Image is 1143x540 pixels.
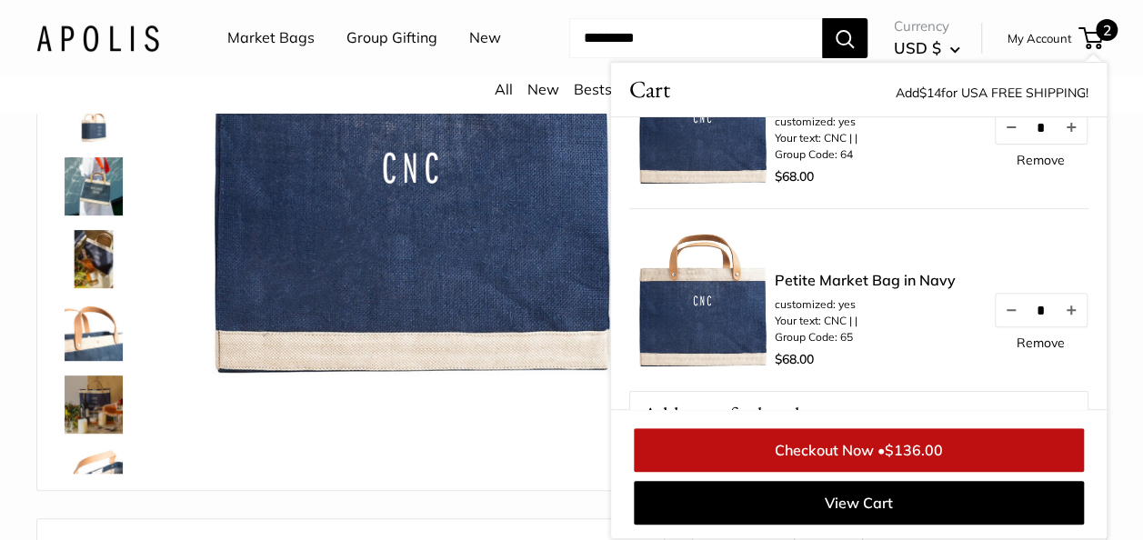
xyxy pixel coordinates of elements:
img: Petite Market Bag in Navy [65,230,123,288]
li: Group Code: 64 [775,146,956,163]
button: Search [822,18,867,58]
li: Your text: CNC | | [775,130,956,146]
span: Add for USA FREE SHIPPING! [896,85,1088,101]
a: Remove [1017,154,1065,166]
span: $14 [919,85,941,101]
p: Add some fresh styles: [630,392,1088,438]
span: $136.00 [885,441,943,459]
a: Group Gifting [346,25,437,52]
img: description_Super soft and durable leather handles. [65,303,123,361]
span: Cart [629,72,670,107]
a: 2 [1080,27,1103,49]
a: Market Bags [227,25,315,52]
img: description_Make it yours with custom text. [629,227,775,373]
input: Search... [569,18,822,58]
button: USD $ [894,34,960,63]
li: customized: yes [775,296,956,313]
span: Currency [894,14,960,39]
button: Increase quantity by 1 [1056,294,1087,326]
img: description_Inner pocket good for daily drivers. [65,448,123,506]
li: customized: yes [775,114,956,130]
a: Checkout Now •$136.00 [634,428,1084,472]
span: $68.00 [775,168,814,185]
button: Decrease quantity by 1 [996,111,1027,144]
a: Petite Market Bag in Navy [61,226,126,292]
a: Petite Market Bag in Navy [61,372,126,437]
input: Quantity [1027,119,1056,135]
img: Petite Market Bag in Navy [65,157,123,215]
li: Your text: CNC | | [775,313,956,329]
a: All [495,80,513,98]
a: Petite Market Bag in Navy [61,81,126,146]
a: Petite Market Bag in Navy [61,154,126,219]
img: Petite Market Bag in Navy [65,375,123,434]
img: Petite Market Bag in Navy [65,85,123,143]
img: Apolis [36,25,159,51]
a: Remove [1017,336,1065,349]
li: Group Code: 65 [775,329,956,345]
a: New [469,25,501,52]
span: 2 [1096,19,1118,41]
iframe: Sign Up via Text for Offers [15,471,195,525]
a: Bestsellers [574,80,648,98]
span: USD $ [894,38,941,57]
a: My Account [1008,27,1072,49]
img: description_Make it yours with custom text. [629,45,775,190]
button: Decrease quantity by 1 [996,294,1027,326]
a: New [527,80,559,98]
a: View Cart [634,481,1084,525]
input: Quantity [1027,302,1056,317]
button: Increase quantity by 1 [1056,111,1087,144]
a: description_Inner pocket good for daily drivers. [61,445,126,510]
a: description_Super soft and durable leather handles. [61,299,126,365]
span: $68.00 [775,351,814,367]
a: Petite Market Bag in Navy [775,269,956,291]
